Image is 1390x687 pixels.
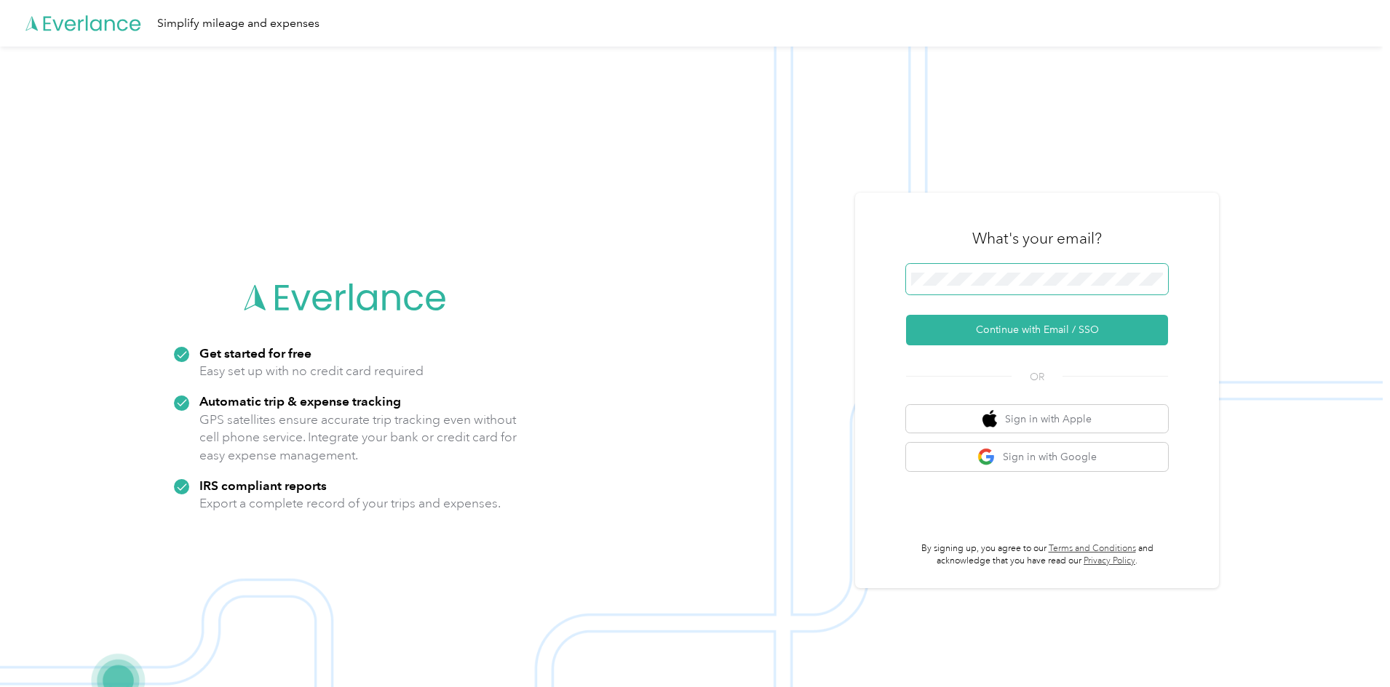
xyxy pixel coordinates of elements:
[157,15,319,33] div: Simplify mileage and expenses
[1084,555,1135,566] a: Privacy Policy
[982,410,997,428] img: apple logo
[972,228,1102,249] h3: What's your email?
[906,405,1168,433] button: apple logoSign in with Apple
[199,345,311,361] strong: Get started for free
[199,494,501,513] p: Export a complete record of your trips and expenses.
[199,411,517,465] p: GPS satellites ensure accurate trip tracking even without cell phone service. Integrate your bank...
[199,393,401,409] strong: Automatic trip & expense tracking
[199,478,327,493] strong: IRS compliant reports
[906,542,1168,568] p: By signing up, you agree to our and acknowledge that you have read our .
[1049,543,1136,554] a: Terms and Conditions
[1012,369,1063,385] span: OR
[199,362,424,380] p: Easy set up with no credit card required
[977,448,996,466] img: google logo
[906,443,1168,471] button: google logoSign in with Google
[906,315,1168,345] button: Continue with Email / SSO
